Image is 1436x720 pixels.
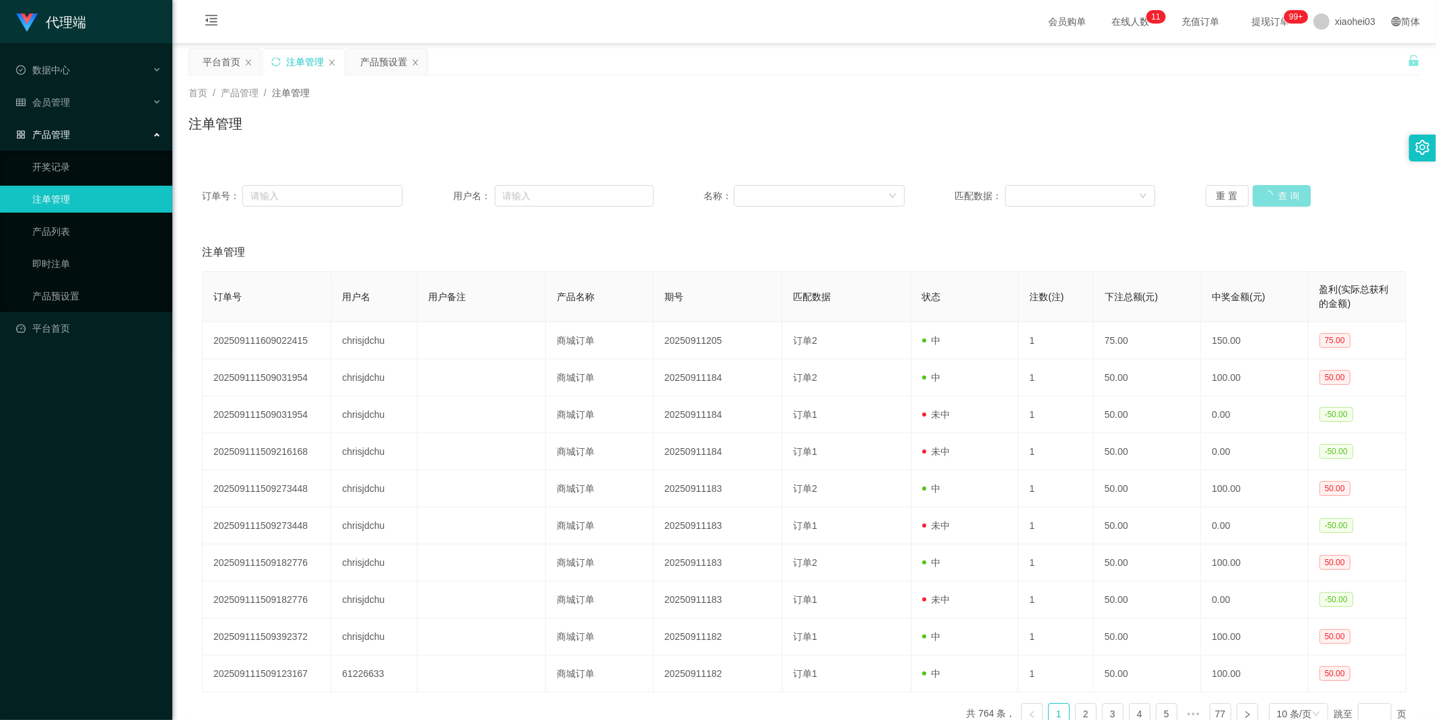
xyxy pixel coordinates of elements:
td: chrisjdchu [331,322,417,359]
span: 注数(注) [1029,291,1064,302]
span: 未中 [922,520,951,531]
td: 50.00 [1094,507,1201,544]
td: 1 [1019,618,1094,655]
a: 注单管理 [32,186,162,213]
td: 1 [1019,544,1094,581]
i: 图标: down [1139,192,1147,201]
span: -50.00 [1320,592,1353,607]
span: 在线人数 [1105,17,1156,26]
i: 图标: left [1028,711,1036,719]
span: 订单1 [793,409,817,420]
i: 图标: menu-fold [189,1,234,44]
i: 图标: down [889,192,897,201]
td: 商城订单 [546,544,653,581]
div: 平台首页 [203,49,240,75]
span: 数据中心 [16,65,70,75]
td: 1 [1019,396,1094,433]
td: 商城订单 [546,433,653,470]
span: 订单1 [793,520,817,531]
span: 订单号： [202,189,242,203]
span: 产品管理 [16,129,70,140]
td: 商城订单 [546,655,653,692]
td: 100.00 [1201,655,1308,692]
td: 50.00 [1094,544,1201,581]
td: 100.00 [1201,544,1308,581]
td: 商城订单 [546,359,653,396]
span: 产品名称 [557,291,594,302]
span: 中 [922,631,941,642]
span: 名称： [704,189,734,203]
span: 50.00 [1320,370,1350,385]
td: 150.00 [1201,322,1308,359]
td: 202509111509031954 [203,359,331,396]
td: 20250911183 [654,544,782,581]
td: 0.00 [1201,396,1308,433]
span: 用户名 [342,291,370,302]
td: 75.00 [1094,322,1201,359]
td: 20250911183 [654,470,782,507]
p: 1 [1156,10,1161,24]
span: -50.00 [1320,407,1353,422]
td: 50.00 [1094,470,1201,507]
span: 订单2 [793,483,817,494]
a: 代理端 [16,16,86,27]
td: chrisjdchu [331,544,417,581]
h1: 代理端 [46,1,86,44]
span: 中 [922,483,941,494]
td: 商城订单 [546,396,653,433]
td: 20250911184 [654,433,782,470]
span: 注单管理 [272,87,310,98]
td: 50.00 [1094,618,1201,655]
i: 图标: setting [1415,140,1430,155]
td: 202509111509182776 [203,544,331,581]
i: 图标: close [244,59,252,67]
td: 1 [1019,359,1094,396]
input: 请输入 [495,185,654,207]
td: 0.00 [1201,581,1308,618]
td: 50.00 [1094,359,1201,396]
td: 50.00 [1094,581,1201,618]
span: -50.00 [1320,444,1353,459]
span: 订单1 [793,594,817,605]
span: 中 [922,668,941,679]
span: 订单1 [793,631,817,642]
td: 202509111609022415 [203,322,331,359]
td: 1 [1019,470,1094,507]
span: 提现订单 [1245,17,1296,26]
i: 图标: unlock [1408,55,1420,67]
td: 50.00 [1094,655,1201,692]
td: 商城订单 [546,470,653,507]
td: 100.00 [1201,618,1308,655]
td: 20250911182 [654,655,782,692]
td: 1 [1019,581,1094,618]
span: 用户备注 [428,291,466,302]
span: 75.00 [1320,333,1350,348]
td: chrisjdchu [331,618,417,655]
button: 重 置 [1206,185,1249,207]
span: 用户名： [453,189,495,203]
span: 50.00 [1320,555,1350,570]
td: 50.00 [1094,396,1201,433]
td: 202509111509392372 [203,618,331,655]
span: 50.00 [1320,629,1350,644]
span: 产品管理 [221,87,259,98]
td: chrisjdchu [331,507,417,544]
td: 商城订单 [546,507,653,544]
span: 未中 [922,594,951,605]
td: 20250911205 [654,322,782,359]
i: 图标: down [1312,710,1320,719]
td: 202509111509273448 [203,470,331,507]
sup: 11 [1146,10,1165,24]
td: 100.00 [1201,470,1308,507]
td: 50.00 [1094,433,1201,470]
span: 会员管理 [16,97,70,108]
td: chrisjdchu [331,433,417,470]
td: 20250911184 [654,396,782,433]
span: 订单2 [793,335,817,346]
i: 图标: sync [271,57,281,67]
img: logo.9652507e.png [16,13,38,32]
span: 匹配数据 [793,291,831,302]
td: chrisjdchu [331,581,417,618]
td: 202509111509031954 [203,396,331,433]
a: 产品列表 [32,218,162,245]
